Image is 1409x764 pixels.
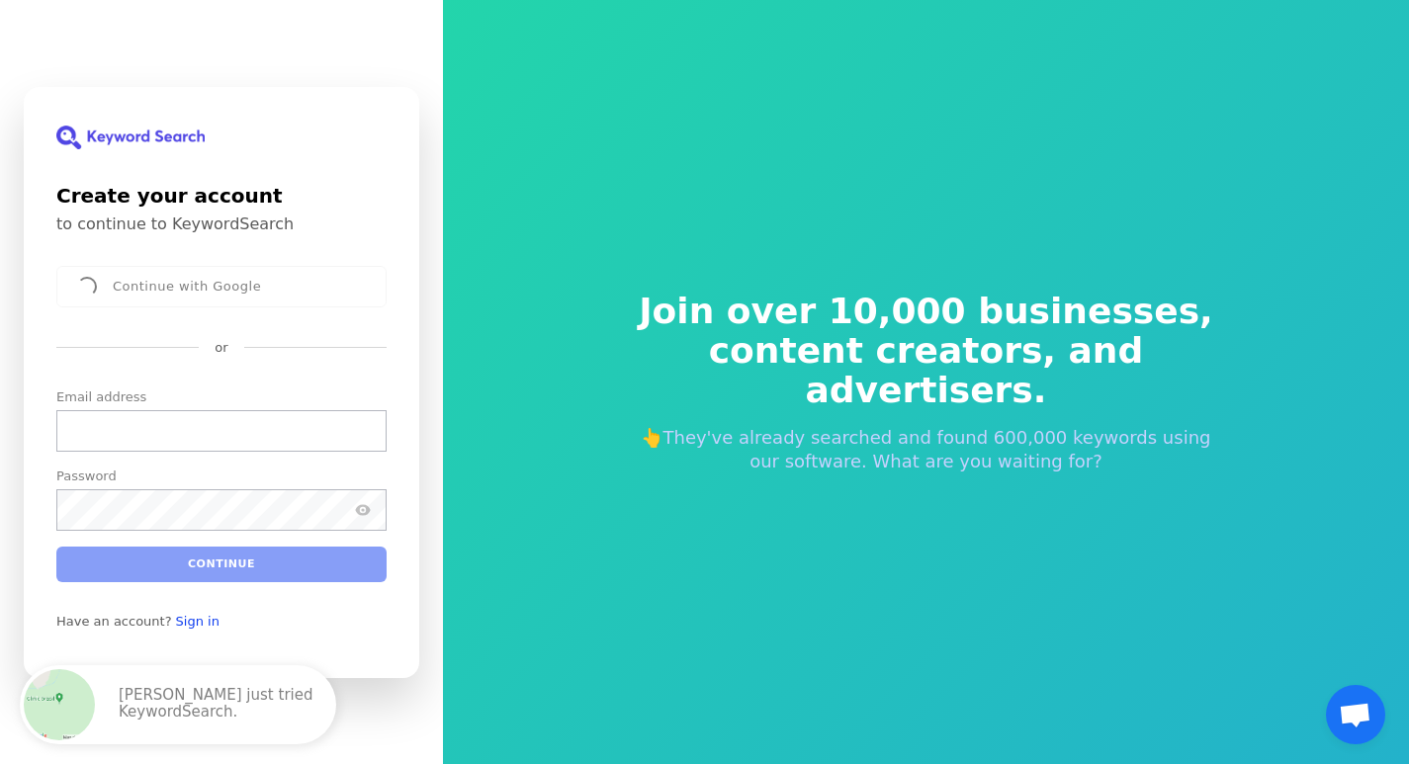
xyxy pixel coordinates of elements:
p: to continue to KeywordSearch [56,214,387,234]
p: or [215,339,227,357]
img: KeywordSearch [56,126,205,149]
span: content creators, and advertisers. [626,331,1227,410]
p: 👆They've already searched and found 600,000 keywords using our software. What are you waiting for? [626,426,1227,473]
img: Brazil [24,669,95,740]
p: [PERSON_NAME] just tried KeywordSearch. [119,687,316,722]
span: Join over 10,000 businesses, [626,292,1227,331]
div: Open chat [1326,685,1385,744]
h1: Create your account [56,181,387,211]
span: Have an account? [56,613,172,629]
button: Show password [351,497,375,521]
a: Sign in [176,613,220,629]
